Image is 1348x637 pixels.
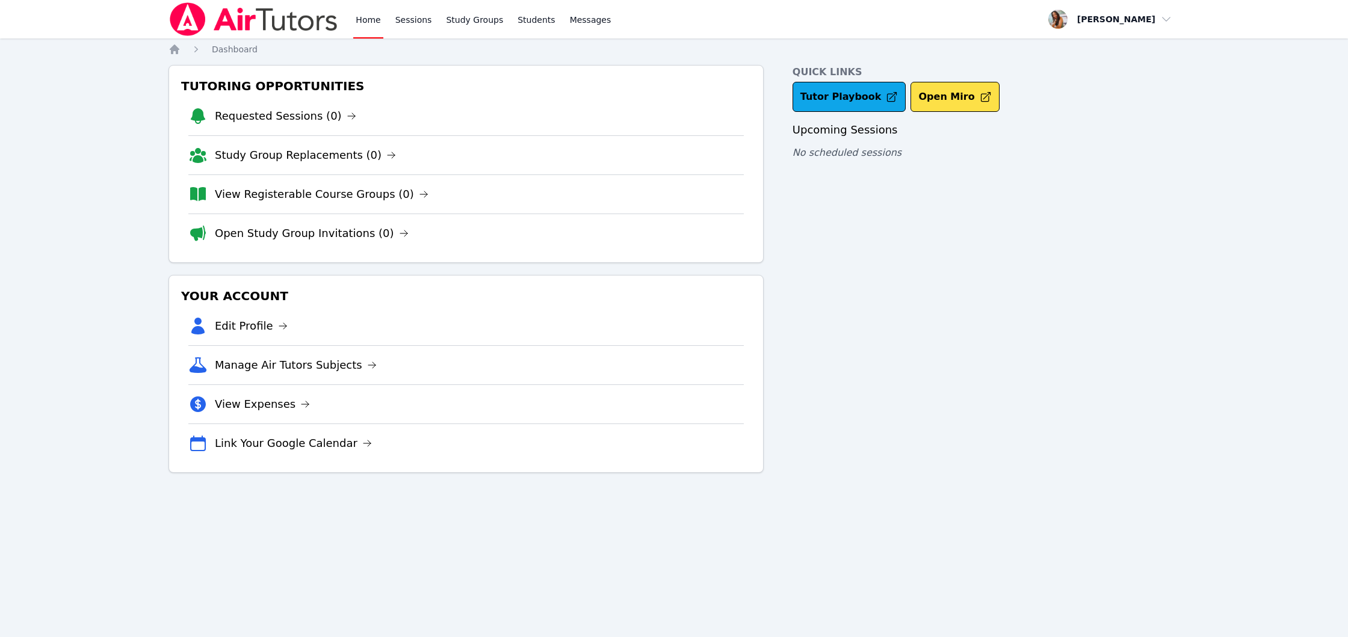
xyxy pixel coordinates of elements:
[179,75,753,97] h3: Tutoring Opportunities
[215,357,377,374] a: Manage Air Tutors Subjects
[911,82,999,112] button: Open Miro
[215,186,428,203] a: View Registerable Course Groups (0)
[793,122,1179,138] h3: Upcoming Sessions
[215,147,396,164] a: Study Group Replacements (0)
[215,435,372,452] a: Link Your Google Calendar
[215,396,310,413] a: View Expenses
[570,14,611,26] span: Messages
[179,285,753,307] h3: Your Account
[215,108,356,125] a: Requested Sessions (0)
[793,147,901,158] span: No scheduled sessions
[168,43,1179,55] nav: Breadcrumb
[212,45,258,54] span: Dashboard
[212,43,258,55] a: Dashboard
[215,318,288,334] a: Edit Profile
[215,225,409,242] a: Open Study Group Invitations (0)
[168,2,339,36] img: Air Tutors
[793,82,906,112] a: Tutor Playbook
[793,65,1179,79] h4: Quick Links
